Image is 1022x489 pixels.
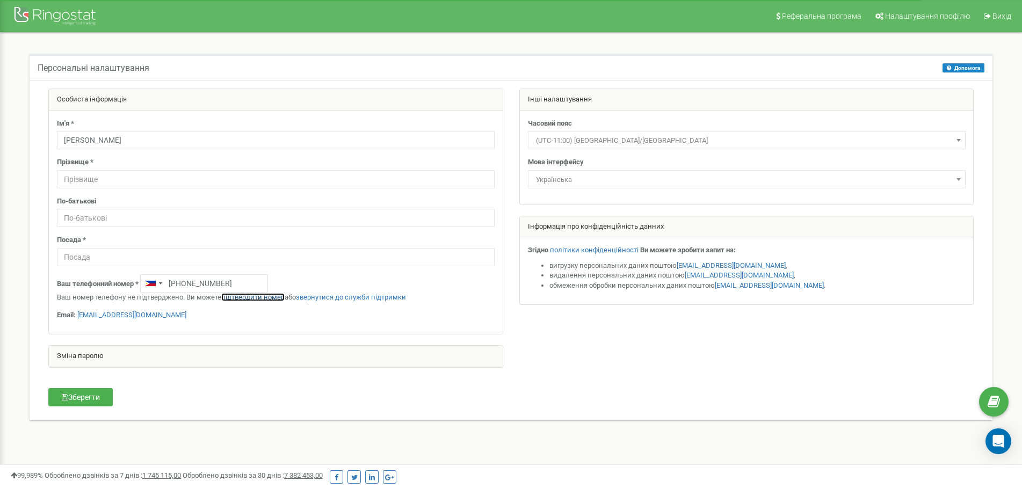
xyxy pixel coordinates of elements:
[57,196,96,207] label: По-батькові
[985,428,1011,454] div: Open Intercom Messenger
[11,471,43,479] span: 99,989%
[57,170,495,188] input: Прізвище
[38,63,149,73] h5: Персональні налаштування
[57,209,495,227] input: По-батькові
[528,157,584,167] label: Мова інтерфейсу
[284,471,323,479] u: 7 382 453,00
[549,271,966,281] li: видалення персональних даних поштою ,
[528,246,548,254] strong: Згідно
[677,261,786,269] a: [EMAIL_ADDRESS][DOMAIN_NAME]
[782,12,861,20] span: Реферальна програма
[57,279,139,289] label: Ваш телефонний номер *
[57,131,495,149] input: Ім'я
[57,293,495,303] p: Ваш номер телефону не підтверджено. Ви можете або
[549,261,966,271] li: вигрузку персональних даних поштою ,
[57,235,86,245] label: Посада *
[49,346,503,367] div: Зміна паролю
[885,12,970,20] span: Налаштування профілю
[528,119,572,129] label: Часовий пояс
[57,119,74,129] label: Ім'я *
[528,131,966,149] span: (UTC-11:00) Pacific/Midway
[221,293,285,301] a: підтвердити номер
[77,311,186,319] a: [EMAIL_ADDRESS][DOMAIN_NAME]
[532,133,962,148] span: (UTC-11:00) Pacific/Midway
[520,216,974,238] div: Інформація про конфіденційність данних
[57,311,76,319] strong: Email:
[715,281,824,289] a: [EMAIL_ADDRESS][DOMAIN_NAME]
[45,471,181,479] span: Оброблено дзвінків за 7 днів :
[943,63,984,72] button: Допомога
[640,246,736,254] strong: Ви можете зробити запит на:
[296,293,406,301] a: звернутися до служби підтримки
[48,388,113,406] button: Зберегти
[992,12,1011,20] span: Вихід
[520,89,974,111] div: Інші налаштування
[528,170,966,188] span: Українська
[49,89,503,111] div: Особиста інформація
[57,157,93,167] label: Прізвище *
[549,281,966,291] li: обмеження обробки персональних даних поштою .
[140,274,268,293] input: +1-800-555-55-55
[142,471,181,479] u: 1 745 115,00
[57,248,495,266] input: Посада
[532,172,962,187] span: Українська
[550,246,639,254] a: політики конфіденційності
[183,471,323,479] span: Оброблено дзвінків за 30 днів :
[141,275,165,292] div: Telephone country code
[685,271,794,279] a: [EMAIL_ADDRESS][DOMAIN_NAME]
